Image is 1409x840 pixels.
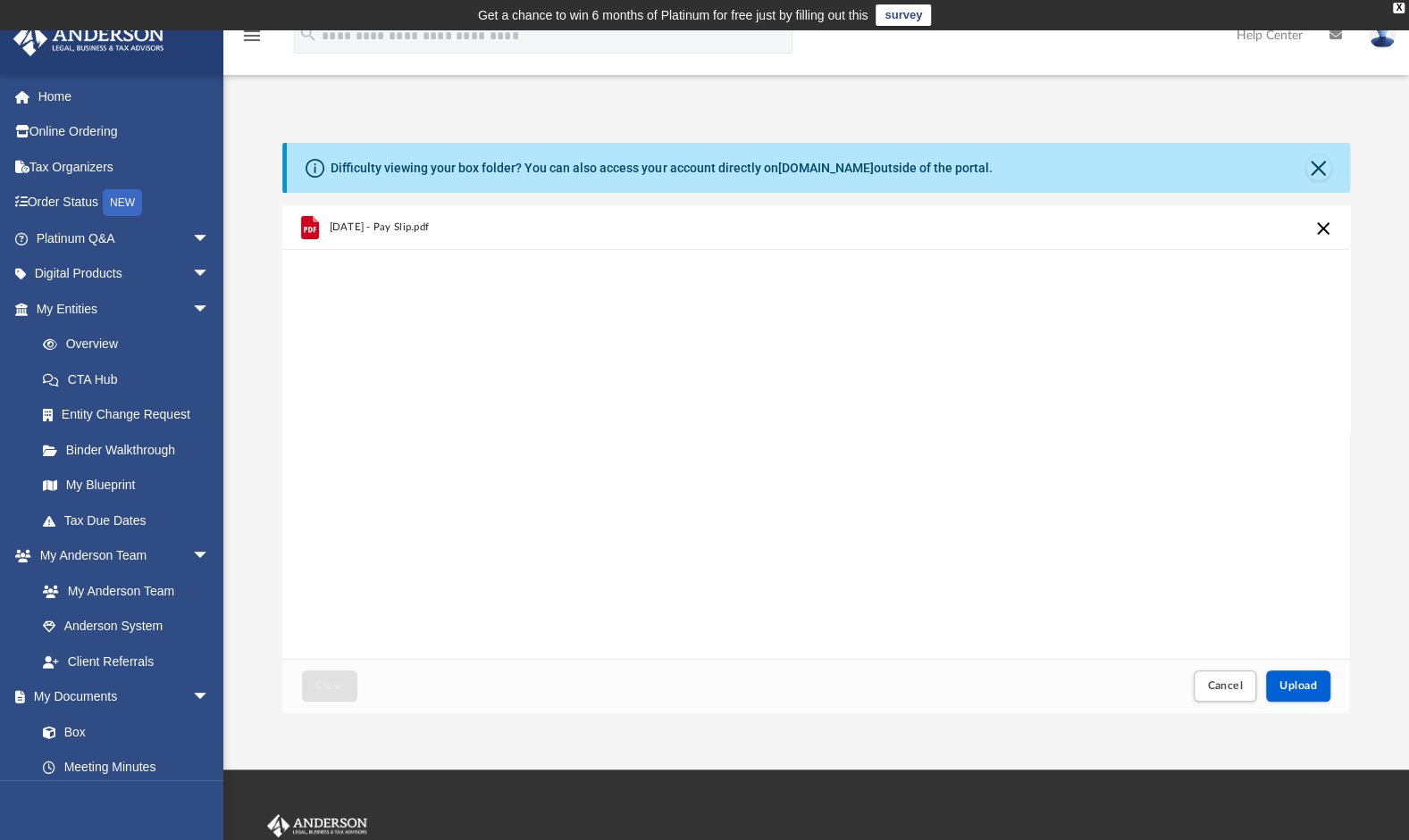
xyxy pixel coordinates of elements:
[25,750,228,786] a: Meeting Minutes
[25,397,237,433] a: Entity Change Request
[330,221,430,233] span: [DATE] - Pay Slip.pdf
[25,432,237,468] a: Binder Walkthrough
[1393,3,1405,13] div: close
[192,538,228,575] span: arrow_drop_down
[1266,670,1330,702] button: Upload
[13,291,237,327] a: My Entitiesarrow_drop_down
[1279,680,1317,691] span: Upload
[1369,22,1396,48] img: User Pic
[1313,218,1335,239] button: Cancel this upload
[264,814,371,837] img: Anderson Advisors Platinum Portal
[25,362,237,397] a: CTA Hub
[192,291,228,328] span: arrow_drop_down
[1194,670,1256,702] button: Cancel
[103,189,142,216] div: NEW
[1207,680,1243,691] span: Cancel
[25,644,228,679] a: Client Referrals
[13,256,237,292] a: Digital Productsarrow_drop_down
[13,149,237,185] a: Tax Organizers
[192,256,228,293] span: arrow_drop_down
[25,327,237,362] a: Overview
[331,159,992,178] div: Difficulty viewing your box folder? You can also access your account directly on outside of the p...
[13,679,228,715] a: My Documentsarrow_drop_down
[315,680,344,691] span: Close
[282,205,1349,713] div: Upload
[478,4,868,26] div: Get a chance to win 6 months of Platinum for free just by filling out this
[876,4,931,26] a: survey
[777,161,873,175] a: [DOMAIN_NAME]
[13,538,228,574] a: My Anderson Teamarrow_drop_down
[13,79,237,114] a: Home
[1306,155,1331,180] button: Close
[8,21,170,56] img: Anderson Advisors Platinum Portal
[241,34,263,46] a: menu
[25,714,219,750] a: Box
[241,25,263,46] i: menu
[13,220,237,256] a: Platinum Q&Aarrow_drop_down
[298,24,318,44] i: search
[13,114,237,150] a: Online Ordering
[302,670,357,702] button: Close
[192,679,228,716] span: arrow_drop_down
[282,205,1349,659] div: grid
[13,185,237,221] a: Order StatusNEW
[192,220,228,257] span: arrow_drop_down
[25,573,219,609] a: My Anderson Team
[25,609,228,645] a: Anderson System
[25,503,237,538] a: Tax Due Dates
[25,468,228,503] a: My Blueprint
